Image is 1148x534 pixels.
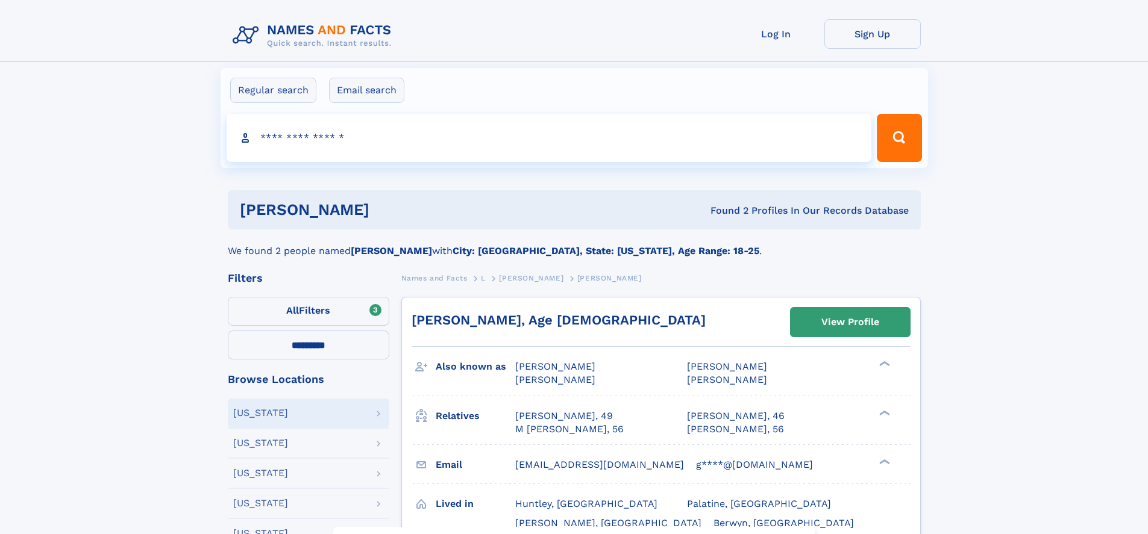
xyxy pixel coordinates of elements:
[436,494,515,514] h3: Lived in
[401,270,468,285] a: Names and Facts
[791,308,910,337] a: View Profile
[687,409,785,423] a: [PERSON_NAME], 46
[728,19,824,49] a: Log In
[228,19,401,52] img: Logo Names and Facts
[687,361,767,372] span: [PERSON_NAME]
[687,423,784,436] a: [PERSON_NAME], 56
[481,274,486,282] span: L
[499,274,563,282] span: [PERSON_NAME]
[228,229,921,258] div: We found 2 people named with .
[233,438,288,448] div: [US_STATE]
[515,459,684,470] span: [EMAIL_ADDRESS][DOMAIN_NAME]
[481,270,486,285] a: L
[714,517,854,529] span: Berwyn, [GEOGRAPHIC_DATA]
[436,455,515,475] h3: Email
[436,406,515,426] h3: Relatives
[233,408,288,418] div: [US_STATE]
[515,517,701,529] span: [PERSON_NAME], [GEOGRAPHIC_DATA]
[577,274,642,282] span: [PERSON_NAME]
[824,19,921,49] a: Sign Up
[228,374,389,385] div: Browse Locations
[876,409,891,417] div: ❯
[540,204,909,217] div: Found 2 Profiles In Our Records Database
[821,308,879,336] div: View Profile
[515,423,624,436] a: M [PERSON_NAME], 56
[877,114,921,162] button: Search Button
[687,498,831,509] span: Palatine, [GEOGRAPHIC_DATA]
[228,273,389,284] div: Filters
[515,374,595,385] span: [PERSON_NAME]
[515,409,613,423] a: [PERSON_NAME], 49
[515,361,595,372] span: [PERSON_NAME]
[230,78,316,103] label: Regular search
[240,202,540,217] h1: [PERSON_NAME]
[412,312,706,328] a: [PERSON_NAME], Age [DEMOGRAPHIC_DATA]
[233,498,288,508] div: [US_STATE]
[351,245,432,256] b: [PERSON_NAME]
[515,498,657,509] span: Huntley, [GEOGRAPHIC_DATA]
[228,297,389,326] label: Filters
[286,305,299,316] span: All
[687,374,767,385] span: [PERSON_NAME]
[453,245,759,256] b: City: [GEOGRAPHIC_DATA], State: [US_STATE], Age Range: 18-25
[227,114,872,162] input: search input
[329,78,404,103] label: Email search
[233,468,288,478] div: [US_STATE]
[499,270,563,285] a: [PERSON_NAME]
[876,360,891,368] div: ❯
[876,458,891,465] div: ❯
[436,356,515,377] h3: Also known as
